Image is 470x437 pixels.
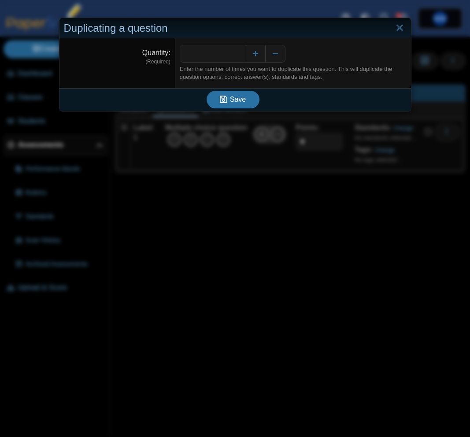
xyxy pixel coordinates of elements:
label: Quantity [142,49,170,56]
button: Increase [246,45,266,63]
span: Save [230,96,246,103]
div: Duplicating a question [59,18,411,39]
div: Enter the number of times you want to duplicate this question. This will duplicate the question o... [180,65,407,81]
a: Close [393,21,407,36]
dfn: (Required) [64,58,170,66]
button: Decrease [266,45,285,63]
button: Save [207,91,259,108]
